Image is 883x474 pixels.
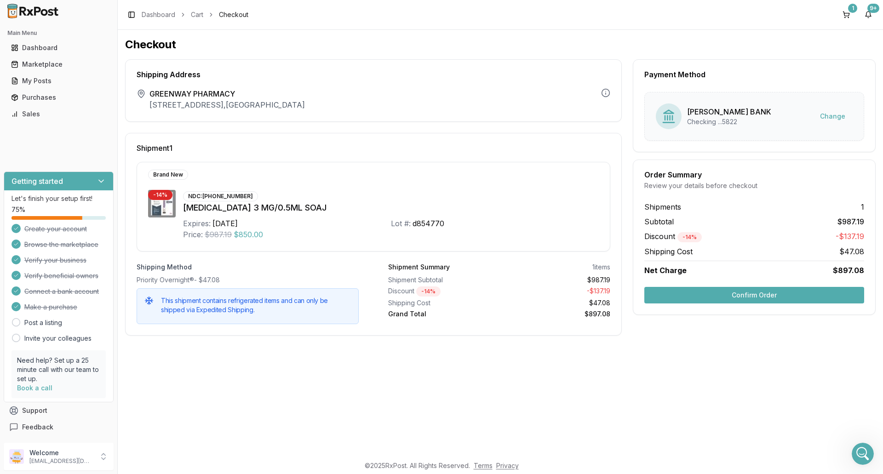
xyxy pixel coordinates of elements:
div: [MEDICAL_DATA] 3 MG/0.5ML SOAJ [183,201,599,214]
button: Send a message… [158,297,172,312]
span: Feedback [22,423,53,432]
div: Price: [183,229,203,240]
div: - $137.19 [503,286,611,297]
div: Shipping Address [137,71,610,78]
div: Lot #: [391,218,411,229]
a: Dashboard [7,40,110,56]
h3: Getting started [11,176,63,187]
div: - 14 % [677,232,702,242]
div: Order Summary [644,171,864,178]
div: The team will get back to you on this. Our usual reply time is a few hours.Roxy • [DATE] [7,92,151,121]
a: My Posts [7,73,110,89]
span: $987.19 [837,216,864,227]
a: Terms [474,462,493,469]
span: 1 [861,201,864,212]
span: -$137.19 [836,231,864,242]
p: Let's finish your setup first! [11,194,106,203]
div: Priority Overnight® - $47.08 [137,275,359,285]
span: $850.00 [234,229,263,240]
div: Shipment Subtotal [388,275,496,285]
div: NDC: [PHONE_NUMBER] [183,191,258,201]
button: 1 [839,7,854,22]
button: Sales [4,107,114,121]
button: Dashboard [4,40,114,55]
div: [DATE] [212,218,238,229]
a: Post a listing [24,318,62,327]
div: Checking ...5822 [687,117,771,126]
a: Purchases [7,89,110,106]
a: Marketplace [7,56,110,73]
div: 1 items [592,263,610,272]
div: Purchases [11,93,106,102]
div: Close [161,4,178,20]
div: Expires: [183,218,211,229]
div: $897.08 [503,309,611,319]
p: The team can also help [45,11,115,21]
span: Shipping Cost [644,246,693,257]
span: $987.19 [205,229,232,240]
span: GREENWAY PHARMACY [149,88,305,99]
div: We've made changes to adding posts. Contact our team if you need assistance. [7,53,151,91]
p: Need help? Set up a 25 minute call with our team to set up. [17,356,100,383]
textarea: Message… [8,282,176,297]
div: Discount [388,286,496,297]
button: Gif picker [29,301,36,308]
img: RxPost Logo [4,4,63,18]
p: Welcome [29,448,93,457]
button: My Posts [4,74,114,88]
button: Confirm Order [644,287,864,303]
a: Book a call [17,384,52,392]
p: [STREET_ADDRESS] , [GEOGRAPHIC_DATA] [149,99,305,110]
div: We've made changes to adding posts. Contact our team if you need assistance. [15,58,143,86]
div: Brand New [148,170,188,180]
span: Checkout [219,10,248,19]
button: Support [4,402,114,419]
button: Home [144,4,161,21]
div: $987.19 [503,275,611,285]
span: Verify your business [24,256,86,265]
div: The team will get back to you on this. Our usual reply time is a few hours. [15,97,143,115]
label: Shipping Method [137,263,359,272]
div: Marketplace [11,60,106,69]
button: go back [6,4,23,21]
img: Trulicity 3 MG/0.5ML SOAJ [148,190,176,217]
div: [PERSON_NAME] BANK [687,106,771,117]
span: Make a purchase [24,303,77,312]
button: Feedback [4,419,114,435]
h5: This shipment contains refrigerated items and can only be shipped via Expedited Shipping. [161,296,351,314]
span: Shipment 1 [137,144,172,152]
div: Roxy • [DATE] [15,123,54,128]
div: - 14 % [148,190,172,200]
button: Marketplace [4,57,114,72]
div: Sales [11,109,106,119]
a: Dashboard [142,10,175,19]
div: Roxy says… [7,53,177,92]
div: Review your details before checkout [644,181,864,190]
button: Change [813,108,853,125]
span: Discount [644,232,702,241]
h2: Main Menu [7,29,110,37]
p: [EMAIL_ADDRESS][DOMAIN_NAME] [29,457,93,465]
h1: Roxy [45,5,63,11]
div: 1 [848,4,857,13]
div: 9+ [867,4,879,13]
div: d854770 [413,218,444,229]
iframe: Intercom live chat [852,443,874,465]
div: $47.08 [503,298,611,308]
a: Sales [7,106,110,122]
a: Privacy [496,462,519,469]
div: - 14 % [416,286,441,297]
button: 9+ [861,7,876,22]
div: Roxy says… [7,92,177,141]
img: Profile image for Roxy [26,5,41,20]
div: My Posts [11,76,106,86]
button: Upload attachment [44,301,51,308]
button: Purchases [4,90,114,105]
a: Cart [191,10,203,19]
button: Emoji picker [14,301,22,308]
span: Net Charge [644,266,687,275]
span: Connect a bank account [24,287,99,296]
span: Browse the marketplace [24,240,98,249]
span: 75 % [11,205,25,214]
